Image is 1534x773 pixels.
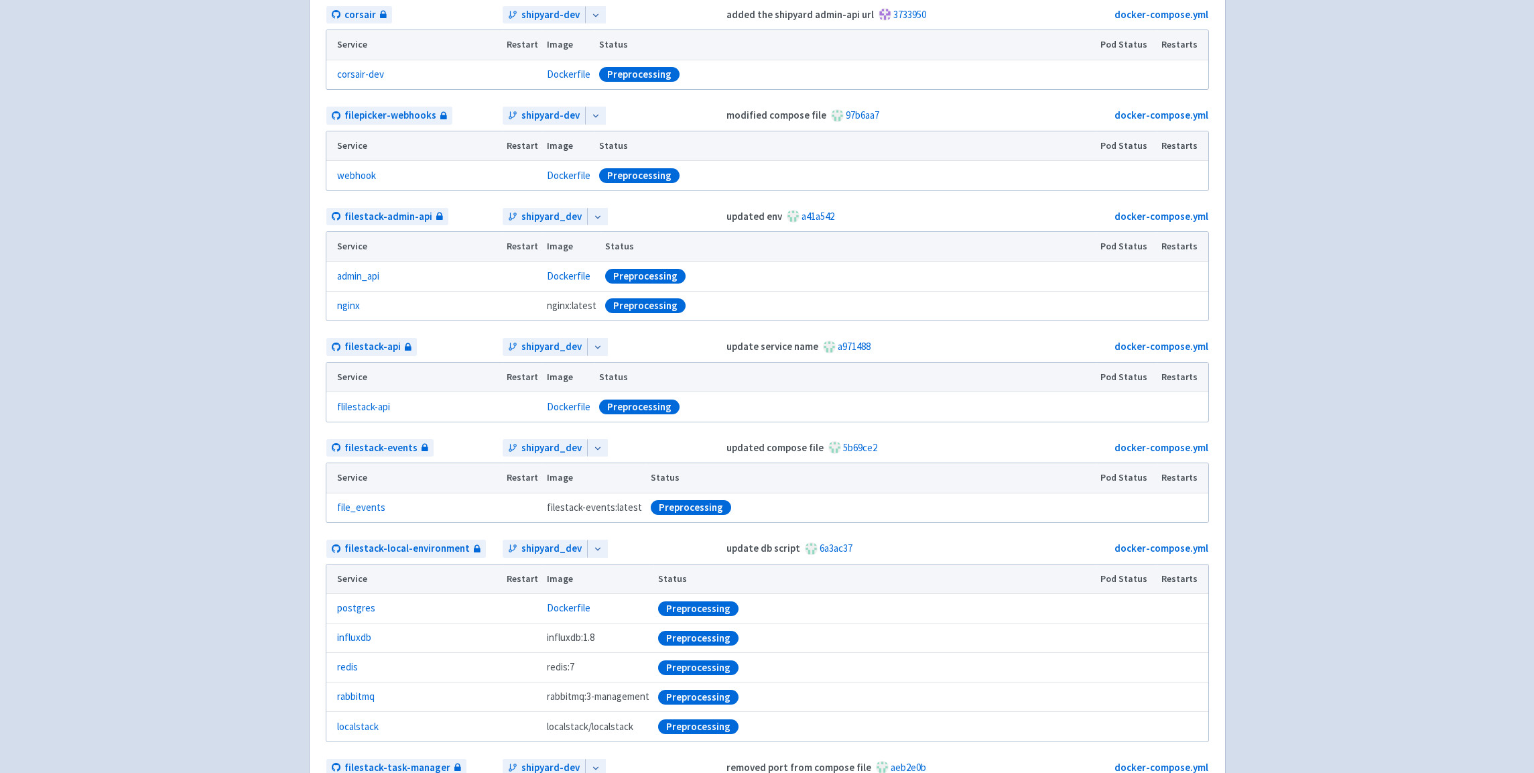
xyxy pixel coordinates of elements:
a: shipyard_dev [503,540,587,558]
a: corsair [326,6,392,24]
th: Service [326,463,503,493]
a: filestack-events [326,439,434,457]
strong: update service name [726,340,818,353]
a: influxdb [337,630,371,646]
a: 6a3ac37 [820,542,852,554]
div: Preprocessing [599,67,680,82]
a: nginx [337,298,360,314]
th: Pod Status [1096,463,1157,493]
th: Restarts [1157,30,1208,60]
a: postgres [337,601,375,616]
th: Pod Status [1096,232,1157,261]
span: rabbitmq:3-management [547,689,649,705]
th: Image [542,564,653,594]
a: docker-compose.yml [1114,109,1208,121]
th: Status [594,30,1096,60]
span: shipyard_dev [521,440,582,456]
a: filestack-api [326,338,417,356]
span: corsair [344,7,376,23]
strong: update db script [726,542,800,554]
th: Restarts [1157,564,1208,594]
span: nginx:latest [547,298,596,314]
th: Image [542,30,594,60]
a: shipyard-dev [503,6,585,24]
a: filestack-admin-api [326,208,448,226]
span: redis:7 [547,660,574,675]
th: Pod Status [1096,30,1157,60]
a: shipyard_dev [503,439,587,457]
a: Dockerfile [547,169,590,182]
span: filestack-events:latest [547,500,642,516]
a: flilestack-api [337,400,390,415]
strong: added the shipyard admin-api url [726,8,874,21]
th: Restart [503,564,543,594]
th: Service [326,131,503,161]
th: Pod Status [1096,363,1157,392]
a: docker-compose.yml [1114,340,1208,353]
th: Service [326,363,503,392]
div: Preprocessing [658,660,739,675]
th: Restart [503,131,543,161]
span: shipyard_dev [521,339,582,355]
div: Preprocessing [599,400,680,414]
a: Dockerfile [547,270,590,282]
div: Preprocessing [651,500,731,515]
th: Restart [503,363,543,392]
div: Preprocessing [605,269,686,284]
a: a971488 [838,340,871,353]
th: Pod Status [1096,131,1157,161]
span: filestack-local-environment [344,541,470,556]
th: Status [653,564,1096,594]
div: Preprocessing [658,631,739,646]
a: Dockerfile [547,68,590,80]
div: Preprocessing [658,690,739,705]
th: Restart [503,232,543,261]
strong: updated env [726,210,782,223]
a: shipyard-dev [503,107,585,125]
div: Preprocessing [658,719,739,734]
th: Image [542,463,646,493]
span: filepicker-webhooks [344,108,436,123]
a: docker-compose.yml [1114,542,1208,554]
a: 5b69ce2 [843,441,877,454]
a: Dockerfile [547,601,590,614]
th: Service [326,30,503,60]
span: influxdb:1.8 [547,630,594,646]
a: file_events [337,500,385,516]
a: docker-compose.yml [1114,8,1208,21]
a: Dockerfile [547,400,590,413]
th: Service [326,564,503,594]
th: Status [594,363,1096,392]
strong: modified compose file [726,109,826,121]
a: shipyard_dev [503,338,587,356]
th: Restart [503,30,543,60]
a: docker-compose.yml [1114,210,1208,223]
th: Status [600,232,1096,261]
a: a41a542 [802,210,834,223]
span: shipyard-dev [521,108,580,123]
th: Image [542,363,594,392]
span: shipyard_dev [521,209,582,225]
span: localstack/localstack [547,719,633,735]
th: Image [542,131,594,161]
a: docker-compose.yml [1114,441,1208,454]
th: Service [326,232,503,261]
th: Restarts [1157,232,1208,261]
span: filestack-api [344,339,401,355]
th: Image [542,232,600,261]
a: filestack-local-environment [326,540,486,558]
a: 3733950 [893,8,926,21]
th: Restart [503,463,543,493]
a: 97b6aa7 [846,109,879,121]
a: redis [337,660,358,675]
a: rabbitmq [337,689,375,705]
th: Restarts [1157,363,1208,392]
a: localstack [337,719,379,735]
span: filestack-events [344,440,418,456]
span: shipyard-dev [521,7,580,23]
div: Preprocessing [658,601,739,616]
th: Pod Status [1096,564,1157,594]
a: admin_api [337,269,379,284]
div: Preprocessing [599,168,680,183]
th: Restarts [1157,131,1208,161]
